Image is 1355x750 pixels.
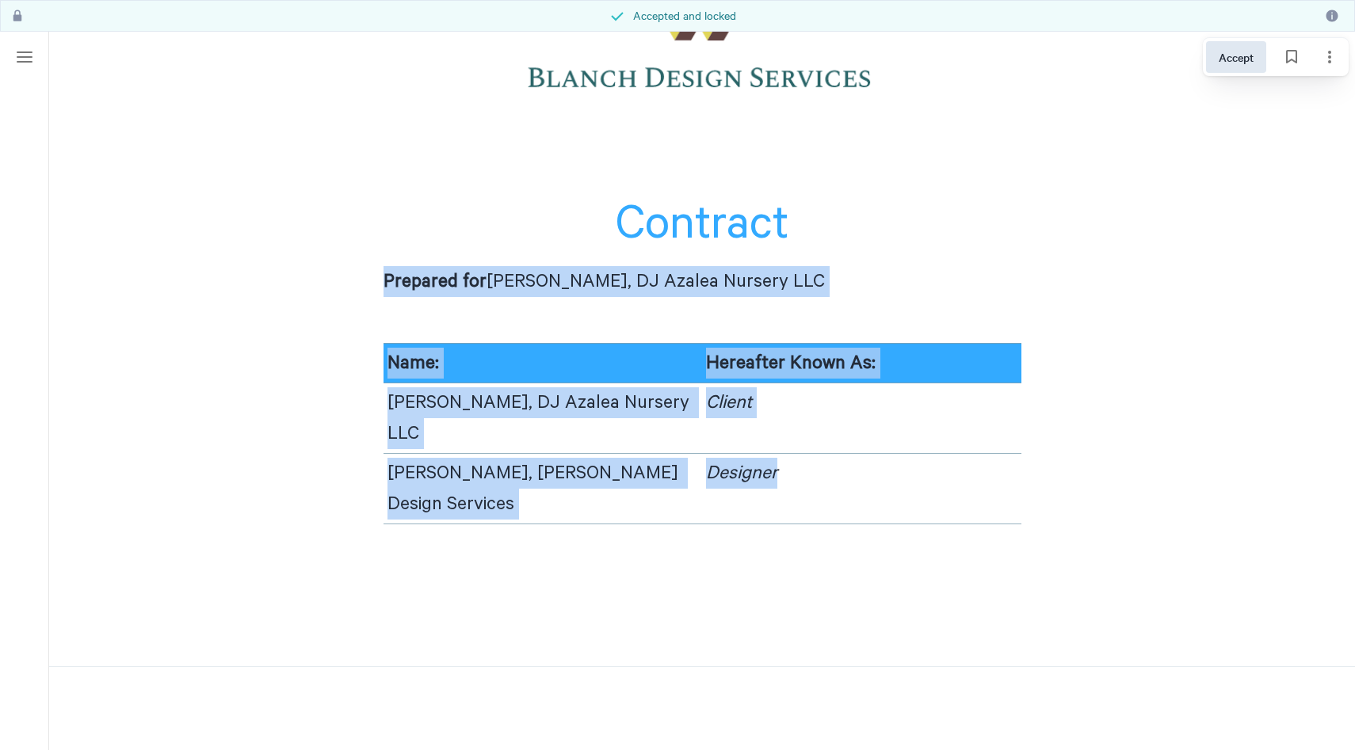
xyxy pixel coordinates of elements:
[633,6,736,25] span: Accepted and locked
[387,352,439,374] span: Name:
[384,161,1021,266] h1: Contract
[387,387,699,449] p: [PERSON_NAME], DJ Azalea Nursery LLC
[706,463,777,484] span: Designer
[1314,41,1345,73] button: Page options
[706,352,876,374] span: Hereafter Known As:
[384,266,1021,318] p: [PERSON_NAME], DJ Azalea Nursery LLC
[706,392,752,413] span: Client
[387,458,699,520] p: [PERSON_NAME], [PERSON_NAME] Design Services
[384,271,487,292] span: Prepared for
